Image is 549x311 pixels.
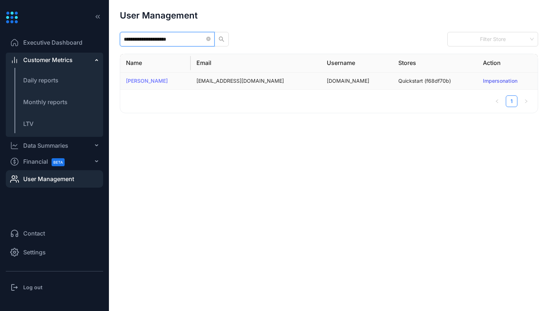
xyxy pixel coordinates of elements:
[23,120,33,127] span: LTV
[120,54,191,72] th: Name
[321,73,392,90] td: [DOMAIN_NAME]
[23,284,42,291] h3: Log out
[393,73,477,90] td: Quickstart (f68df70b)
[393,54,477,72] th: Stores
[23,98,68,106] span: Monthly reports
[520,95,532,107] li: Next Page
[491,95,503,107] li: Previous Page
[495,99,499,103] span: left
[219,36,224,42] span: search
[23,229,45,238] span: Contact
[506,95,517,107] li: 1
[126,78,168,84] a: [PERSON_NAME]
[23,56,73,64] span: Customer Metrics
[52,158,65,166] span: BETA
[524,99,528,103] span: right
[23,77,58,84] span: Daily reports
[23,141,68,150] div: Data Summaries
[477,54,538,72] th: Action
[23,154,71,170] span: Financial
[206,37,211,41] span: close-circle
[23,248,46,257] span: Settings
[206,36,211,43] span: close-circle
[191,54,321,72] th: Email
[483,78,517,84] a: Impersonation
[491,95,503,107] button: left
[23,38,82,47] span: Executive Dashboard
[520,95,532,107] button: right
[191,73,321,90] td: [EMAIL_ADDRESS][DOMAIN_NAME]
[506,96,517,107] a: 1
[321,54,392,72] th: Username
[23,175,74,183] span: User Management
[120,11,198,20] h1: User Management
